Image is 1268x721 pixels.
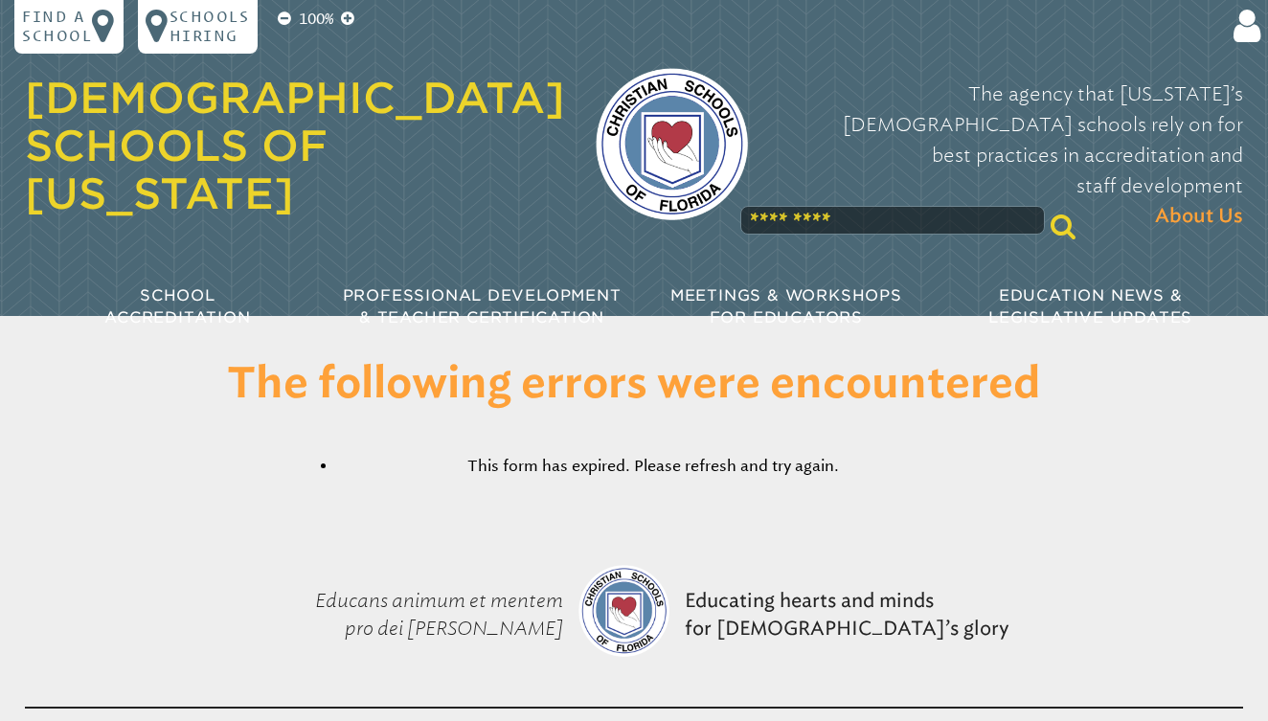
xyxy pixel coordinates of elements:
[25,73,565,218] a: [DEMOGRAPHIC_DATA] Schools of [US_STATE]
[1155,202,1243,233] span: About Us
[170,8,250,46] p: Schools Hiring
[343,286,622,327] span: Professional Development & Teacher Certification
[677,539,1017,692] p: Educating hearts and minds for [DEMOGRAPHIC_DATA]’s glory
[578,565,669,656] img: csf-logo-web-colors.png
[295,8,337,31] p: 100%
[337,455,968,478] li: This form has expired. Please refresh and try again.
[596,68,748,220] img: csf-logo-web-colors.png
[251,539,571,692] p: Educans animum et mentem pro dei [PERSON_NAME]
[988,286,1192,327] span: Education News & Legislative Updates
[146,361,1123,409] h1: The following errors were encountered
[670,286,902,327] span: Meetings & Workshops for Educators
[22,8,93,46] p: Find a school
[104,286,250,327] span: School Accreditation
[779,79,1243,232] p: The agency that [US_STATE]’s [DEMOGRAPHIC_DATA] schools rely on for best practices in accreditati...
